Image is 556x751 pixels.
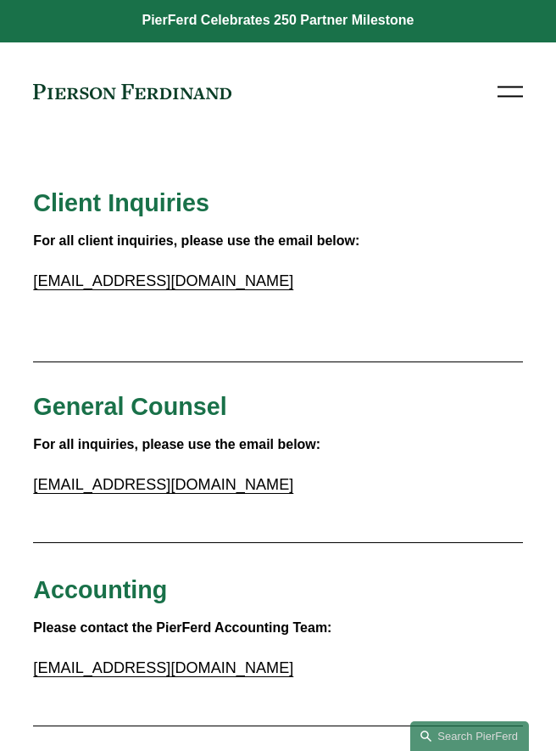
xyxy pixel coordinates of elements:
[33,233,359,248] strong: For all client inquiries, please use the email below:
[33,620,331,635] strong: Please contact the PierFerd Accounting Team:
[33,476,293,493] a: [EMAIL_ADDRESS][DOMAIN_NAME]
[33,576,167,603] span: Accounting
[33,272,293,289] a: [EMAIL_ADDRESS][DOMAIN_NAME]
[33,659,293,676] a: [EMAIL_ADDRESS][DOMAIN_NAME]
[33,189,209,216] span: Client Inquiries
[33,393,226,420] span: General Counsel
[410,721,529,751] a: Search this site
[33,437,320,451] strong: For all inquiries, please use the email below:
